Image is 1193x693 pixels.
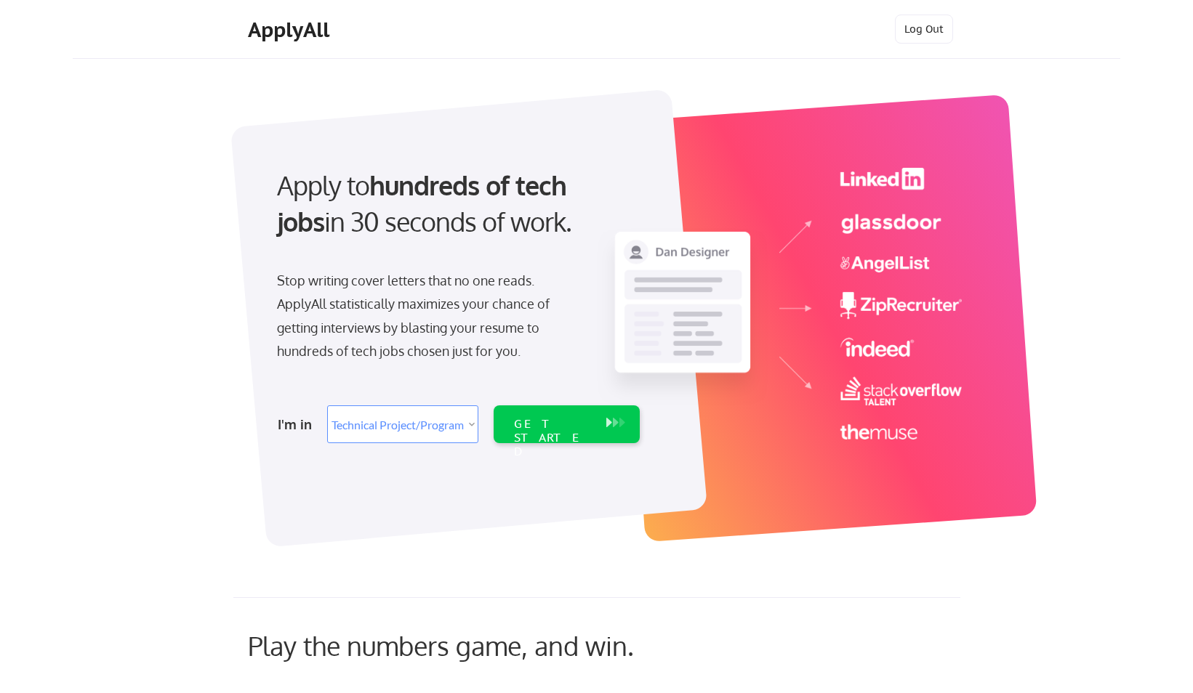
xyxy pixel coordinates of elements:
strong: hundreds of tech jobs [277,169,573,238]
div: Apply to in 30 seconds of work. [277,167,634,240]
div: GET STARTED [514,417,592,459]
div: ApplyAll [248,17,334,42]
div: Stop writing cover letters that no one reads. ApplyAll statistically maximizes your chance of get... [277,269,576,363]
button: Log Out [895,15,953,44]
div: I'm in [278,413,318,436]
div: Play the numbers game, and win. [248,630,699,661]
